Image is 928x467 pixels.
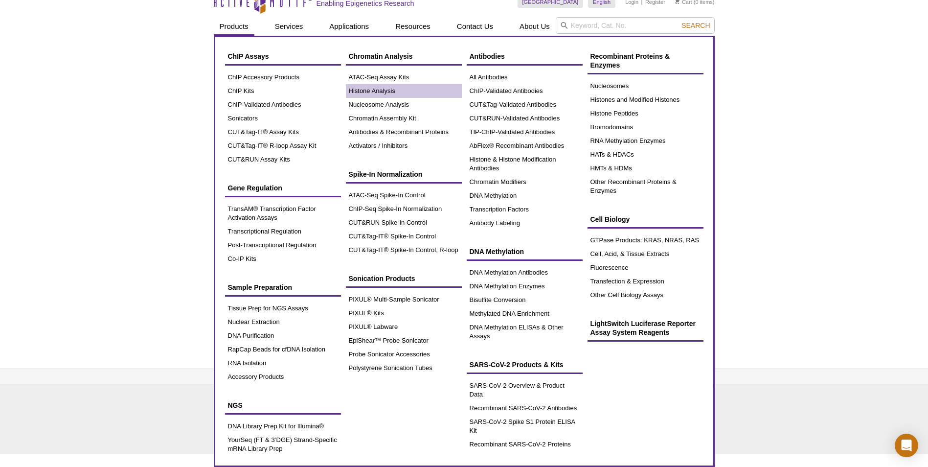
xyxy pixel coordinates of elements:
a: CUT&Tag-IT® R-loop Assay Kit [225,139,341,153]
a: EpiShear™ Probe Sonicator [346,334,462,348]
a: Fluorescence [588,261,703,275]
a: CUT&RUN Assay Kits [225,153,341,166]
a: TIP-ChIP-Validated Antibodies [467,125,583,139]
a: HATs & HDACs [588,148,703,162]
a: Chromatin Analysis [346,47,462,66]
a: ChIP-Validated Antibodies [225,98,341,112]
a: DNA Methylation ELISAs & Other Assays [467,321,583,343]
a: ChIP Assays [225,47,341,66]
a: Histone Analysis [346,84,462,98]
a: TransAM® Transcription Factor Activation Assays [225,202,341,225]
a: ChIP Accessory Products [225,70,341,84]
a: Polystyrene Sonication Tubes [346,361,462,375]
a: Other Cell Biology Assays [588,288,703,302]
a: PIXUL® Kits [346,306,462,320]
a: Spike-In Normalization [346,165,462,184]
span: DNA Methylation [470,248,524,256]
a: Sonication Products [346,269,462,288]
a: ChIP Kits [225,84,341,98]
a: Gene Regulation [225,179,341,197]
a: Applications [323,17,375,36]
a: CUT&Tag-IT® Spike-In Control, R-loop [346,243,462,257]
a: Chromatin Modifiers [467,175,583,189]
a: Nucleosome Analysis [346,98,462,112]
a: RNA Methylation Enzymes [588,134,703,148]
a: Antibody Labeling [467,216,583,230]
a: Sample Preparation [225,278,341,297]
a: Methylated DNA Enrichment [467,307,583,321]
a: Accessory Products [225,370,341,384]
a: Services [269,17,309,36]
a: Post-Transcriptional Regulation [225,238,341,252]
a: Bisulfite Conversion [467,293,583,307]
span: LightSwitch Luciferase Reporter Assay System Reagents [590,320,696,336]
a: Transcription Factors [467,203,583,216]
a: Cell Biology [588,210,703,229]
a: RNA Isolation [225,356,341,370]
span: Chromatin Analysis [349,52,413,60]
a: ATAC-Seq Assay Kits [346,70,462,84]
a: SARS-CoV-2 Spike S1 Protein ELISA Kit [467,415,583,438]
a: Nuclear Extraction [225,315,341,329]
a: Products [214,17,254,36]
a: PIXUL® Multi-Sample Sonicator [346,293,462,306]
a: Nucleosomes [588,79,703,93]
a: Co-IP Kits [225,252,341,266]
span: Cell Biology [590,215,630,223]
a: RapCap Beads for cfDNA Isolation [225,343,341,356]
a: PIXUL® Labware [346,320,462,334]
span: SARS-CoV-2 Products & Kits [470,361,564,369]
span: Sample Preparation [228,283,293,291]
a: HMTs & HDMs [588,162,703,175]
a: Antibodies & Recombinant Proteins [346,125,462,139]
a: DNA Methylation [467,242,583,261]
a: Bromodomains [588,120,703,134]
span: Spike-In Normalization [349,170,423,178]
a: YourSeq (FT & 3’DGE) Strand-Specific mRNA Library Prep [225,433,341,456]
a: CUT&Tag-IT® Spike-In Control [346,230,462,243]
a: Resources [389,17,436,36]
a: SARS-CoV-2 Overview & Product Data [467,379,583,401]
span: Gene Regulation [228,184,282,192]
a: CUT&RUN Spike-In Control [346,216,462,230]
a: Sonicators [225,112,341,125]
a: LightSwitch Luciferase Reporter Assay System Reagents [588,314,703,342]
a: AbFlex® Recombinant Antibodies [467,139,583,153]
a: Recombinant SARS-CoV-2 Antibodies [467,401,583,415]
a: Transcriptional Regulation [225,225,341,238]
div: Open Intercom Messenger [895,434,918,457]
a: DNA Methylation Enzymes [467,280,583,293]
a: Histones and Modified Histones [588,93,703,107]
a: Activators / Inhibitors [346,139,462,153]
span: NGS [228,401,243,409]
a: Other Recombinant Proteins & Enzymes [588,175,703,198]
a: ChIP-Seq Spike-In Normalization [346,202,462,216]
span: Search [681,22,710,29]
a: ATAC-Seq Spike-In Control [346,188,462,202]
a: SARS-CoV-2 Products & Kits [467,355,583,374]
a: Recombinant SARS-CoV-2 Proteins [467,438,583,451]
input: Keyword, Cat. No. [556,17,715,34]
a: Recombinant Proteins & Enzymes [588,47,703,74]
button: Search [679,21,713,30]
a: DNA Library Prep Kit for Illumina® [225,420,341,433]
a: All Antibodies [467,70,583,84]
a: Chromatin Assembly Kit [346,112,462,125]
a: DNA Purification [225,329,341,343]
a: Cell, Acid, & Tissue Extracts [588,247,703,261]
a: CUT&Tag-Validated Antibodies [467,98,583,112]
span: Sonication Products [349,275,415,282]
span: Recombinant Proteins & Enzymes [590,52,670,69]
a: ChIP-Validated Antibodies [467,84,583,98]
a: About Us [514,17,556,36]
a: Histone Peptides [588,107,703,120]
a: GTPase Products: KRAS, NRAS, RAS [588,233,703,247]
a: Transfection & Expression [588,275,703,288]
a: DNA Methylation [467,189,583,203]
a: Tissue Prep for NGS Assays [225,302,341,315]
a: Contact Us [451,17,499,36]
a: DNA Methylation Antibodies [467,266,583,280]
a: CUT&Tag-IT® Assay Kits [225,125,341,139]
a: Histone & Histone Modification Antibodies [467,153,583,175]
a: NGS [225,396,341,415]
